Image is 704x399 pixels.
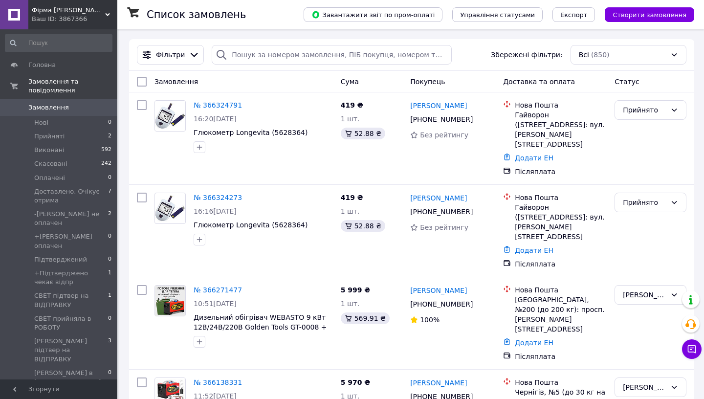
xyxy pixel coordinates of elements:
[341,115,360,123] span: 1 шт.
[311,10,435,19] span: Завантажити звіт по пром-оплаті
[491,50,562,60] span: Збережені фільтри:
[515,339,553,347] a: Додати ЕН
[28,103,69,112] span: Замовлення
[28,61,56,69] span: Головна
[341,220,385,232] div: 52.88 ₴
[515,352,607,361] div: Післяплата
[579,50,589,60] span: Всі
[304,7,442,22] button: Завантажити звіт по пром-оплаті
[194,129,308,136] a: Глюкометр Longevita (5628364)
[503,78,575,86] span: Доставка та оплата
[341,207,360,215] span: 1 шт.
[623,197,666,208] div: Прийнято
[108,118,111,127] span: 0
[34,232,108,250] span: +[PERSON_NAME] оплачен
[154,100,186,132] a: Фото товару
[154,193,186,224] a: Фото товару
[515,377,607,387] div: Нова Пошта
[408,297,475,311] div: [PHONE_NUMBER]
[410,101,467,111] a: [PERSON_NAME]
[194,300,237,308] span: 10:51[DATE]
[552,7,595,22] button: Експорт
[420,131,468,139] span: Без рейтингу
[515,202,607,242] div: Гайворон ([STREET_ADDRESS]: вул. [PERSON_NAME][STREET_ADDRESS]
[108,291,111,309] span: 1
[341,286,371,294] span: 5 999 ₴
[420,316,440,324] span: 100%
[194,115,237,123] span: 16:20[DATE]
[560,11,588,19] span: Експорт
[108,232,111,250] span: 0
[194,221,308,229] a: Глюкометр Longevita (5628364)
[341,194,363,201] span: 419 ₴
[515,285,607,295] div: Нова Пошта
[101,146,111,155] span: 592
[194,207,237,215] span: 16:16[DATE]
[515,295,607,334] div: [GEOGRAPHIC_DATA], №200 (до 200 кг): просп. [PERSON_NAME][STREET_ADDRESS]
[212,45,452,65] input: Пошук за номером замовлення, ПІБ покупця, номером телефону, Email, номером накладної
[108,255,111,264] span: 0
[410,286,467,295] a: [PERSON_NAME]
[108,369,111,386] span: 0
[5,34,112,52] input: Пошук
[341,378,371,386] span: 5 970 ₴
[408,205,475,219] div: [PHONE_NUMBER]
[34,132,65,141] span: Прийняті
[515,110,607,149] div: Гайворон ([STREET_ADDRESS]: вул. [PERSON_NAME][STREET_ADDRESS]
[154,285,186,316] a: Фото товару
[460,11,535,19] span: Управління статусами
[194,313,327,341] a: Дизельний обігрівач WEBASTO 9 кВт 12В/24В/220В Golden Tools GT-0008 + Каністра 20 л
[34,314,108,332] span: СВЕТ прийняла в РОБОТУ
[341,128,385,139] div: 52.88 ₴
[34,187,108,205] span: Доставлено. Очікує отрима
[194,194,242,201] a: № 366324273
[420,223,468,231] span: Без рейтингу
[34,146,65,155] span: Виконані
[410,193,467,203] a: [PERSON_NAME]
[682,339,702,359] button: Чат з покупцем
[34,118,48,127] span: Нові
[341,312,390,324] div: 569.91 ₴
[613,11,686,19] span: Створити замовлення
[34,174,65,182] span: Оплачені
[595,10,694,18] a: Створити замовлення
[28,77,117,95] span: Замовлення та повідомлення
[591,51,610,59] span: (850)
[108,174,111,182] span: 0
[623,289,666,300] div: ЮРА підтвер на ВІДПРАВКУ
[341,78,359,86] span: Cума
[341,300,360,308] span: 1 шт.
[515,100,607,110] div: Нова Пошта
[108,187,111,205] span: 7
[410,78,445,86] span: Покупець
[341,101,363,109] span: 419 ₴
[194,286,242,294] a: № 366271477
[34,337,108,364] span: [PERSON_NAME] підтвер на ВІДПРАВКУ
[408,112,475,126] div: [PHONE_NUMBER]
[147,9,246,21] h1: Список замовлень
[155,195,185,222] img: Фото товару
[605,7,694,22] button: Створити замовлення
[34,210,108,227] span: -[PERSON_NAME] не оплачен
[410,378,467,388] a: [PERSON_NAME]
[34,291,108,309] span: СВЕТ підтвер на ВІДПРАВКУ
[101,159,111,168] span: 242
[623,382,666,393] div: ЮРА підтвер на ВІДПРАВКУ
[615,78,639,86] span: Статус
[515,246,553,254] a: Додати ЕН
[156,50,185,60] span: Фільтри
[515,259,607,269] div: Післяплата
[108,269,111,287] span: 1
[623,105,666,115] div: Прийнято
[32,15,117,23] div: Ваш ID: 3867366
[108,314,111,332] span: 0
[32,6,105,15] span: Фірма МАКС
[34,159,67,168] span: Скасовані
[154,78,198,86] span: Замовлення
[108,337,111,364] span: 3
[108,210,111,227] span: 2
[515,167,607,177] div: Післяплата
